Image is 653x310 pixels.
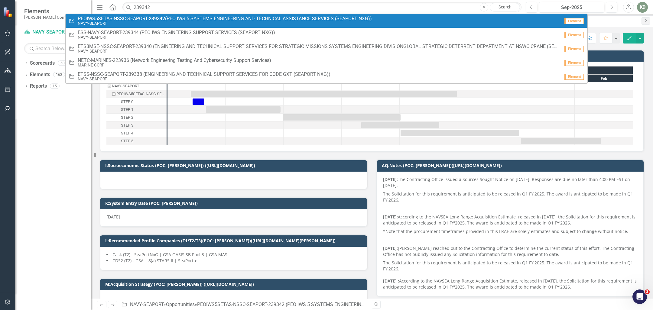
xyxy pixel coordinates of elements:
[637,2,648,13] button: KD
[539,2,604,13] button: Sep-2025
[106,129,167,137] div: Task: Start date: 2024-11-01 End date: 2025-01-02
[78,72,330,77] span: ETSS-NSSC-SEAPORT-239338 (ENGINEERING AND TECHNICAL SUPPORT SERVICES FOR CODE GXT (SEAPORT NXG))
[53,72,65,77] div: 162
[66,69,587,83] a: ETSS-NSSC-SEAPORT-239338 (ENGINEERING AND TECHNICAL SUPPORT SERVICES FOR CODE GXT (SEAPORT NXG))N...
[10,16,15,21] img: website_grey.svg
[3,7,14,18] img: ClearPoint Strategy
[383,245,398,251] strong: [DATE]:
[383,176,637,190] p: The Contracting Office issued a Sources Sought Notice on [DATE]. Responses are due no later than ...
[23,36,54,40] div: Domain Overview
[106,106,167,114] div: STEP 1
[106,98,167,106] div: Task: Start date: 2024-07-14 End date: 2024-07-20
[24,8,78,15] span: Elements
[106,90,167,98] div: PEOIWS5SETAS-NSSC-SEAPORT-239342 (PEO IWS 5 SYSTEMS ENGINEERING AND TECHNICAL ASSISTANCE SERVICES...
[383,227,637,236] p: *Note that the procurement timeframes provided in this LRAE are solely estimates and subject to c...
[106,114,167,121] div: STEP 2
[106,137,167,145] div: STEP 5
[521,138,601,144] div: Task: Start date: 2025-01-03 End date: 2025-02-13
[105,201,364,205] h3: K:System Entry Date (POC: [PERSON_NAME])
[382,163,641,168] h3: AQ:Notes (POC: [PERSON_NAME])([URL][DOMAIN_NAME])
[206,106,281,113] div: Task: Start date: 2024-07-21 End date: 2024-08-30
[401,130,519,136] div: Task: Start date: 2024-11-01 End date: 2025-01-02
[112,252,227,257] span: Cask (T2) - SeaPortNxG | GSA OASIS SB Pool 3 | GSA MAS
[24,43,85,54] input: Search Below...
[106,137,167,145] div: Task: Start date: 2025-01-03 End date: 2025-02-13
[105,163,364,168] h3: I:Socioeconomic Status (POC: [PERSON_NAME]) ([URL][DOMAIN_NAME])
[383,176,398,182] strong: [DATE]:
[383,278,399,284] strong: [DATE] :
[112,82,139,90] div: NAVY-SEAPORT
[58,61,67,66] div: 60
[10,10,15,15] img: logo_orange.svg
[361,122,439,128] div: Task: Start date: 2024-10-11 End date: 2024-11-21
[24,15,78,20] small: [PERSON_NAME] Companies
[50,83,60,89] div: 15
[24,29,85,36] a: NAVY-SEAPORT
[78,44,560,49] span: ETS3MSE-NSSC-SEAPORT-239340 (ENGINEERING AND TECHNICAL SUPPORT SERVICES FOR STRATEGIC MISSIONS SY...
[106,90,167,98] div: Task: Start date: 2024-07-13 End date: 2024-11-30
[78,16,372,21] span: PEOIWS5SETAS-NSSC-SEAPORT- (PEO IWS 5 SYSTEMS ENGINEERING AND TECHNICAL ASSISTANCE SERVICES (SEAP...
[490,3,520,11] a: Search
[383,259,637,272] p: The Solicitation for this requirement is anticipated to be released in Q1 FY'2025. The award is a...
[67,36,102,40] div: Keywords by Traffic
[78,49,560,53] small: NAVY-SEAPORT
[121,137,133,145] div: STEP 5
[106,121,167,129] div: STEP 3
[564,74,584,80] span: Element
[106,121,167,129] div: Task: Start date: 2024-10-11 End date: 2024-11-21
[106,214,120,220] span: [DATE]
[283,114,401,121] div: Task: Start date: 2024-08-31 End date: 2024-11-01
[112,258,197,263] span: CDS2 (T2) - GSA | 8(a) STARS II | SeaPort-e
[106,114,167,121] div: Task: Start date: 2024-08-31 End date: 2024-11-01
[66,14,587,28] a: PEOIWS5SETAS-NSSC-SEAPORT-239342(PEO IWS 5 SYSTEMS ENGINEERING AND TECHNICAL ASSISTANCE SERVICES ...
[116,90,165,98] div: PEOIWS5SETAS-NSSC-SEAPORT-239342 (PEO IWS 5 SYSTEMS ENGINEERING AND TECHNICAL ASSISTANCE SERVICES...
[30,60,55,67] a: Scorecards
[121,114,133,121] div: STEP 2
[78,63,271,67] small: MARINE CORP
[30,71,50,78] a: Elements
[66,42,587,56] a: ETS3MSE-NSSC-SEAPORT-239340 (ENGINEERING AND TECHNICAL SUPPORT SERVICES FOR STRATEGIC MISSIONS SY...
[106,106,167,114] div: Task: Start date: 2024-07-21 End date: 2024-08-30
[564,46,584,52] span: Element
[575,75,633,82] div: Feb
[383,244,637,259] p: [PERSON_NAME] reached out to the Contracting Office to determine the current status of this effor...
[66,56,587,69] a: NETC-MARINES-223936 (Network Engineering Testing And Cybersecurity Support Services)MARINE CORPEl...
[106,98,167,106] div: STEP 0
[16,16,67,21] div: Domain: [DOMAIN_NAME]
[191,91,457,97] div: Task: Start date: 2024-07-13 End date: 2024-11-30
[121,106,133,114] div: STEP 1
[149,16,165,21] strong: 239342
[60,35,65,40] img: tab_keywords_by_traffic_grey.svg
[564,32,584,38] span: Element
[383,213,637,227] p: According to the NAVSEA Long Range Acquisition Estimate, released in [DATE], the Solicitation for...
[121,121,133,129] div: STEP 3
[78,35,275,40] small: NAVY-SEAPORT
[30,83,47,90] a: Reports
[16,35,21,40] img: tab_domain_overview_orange.svg
[78,58,271,63] span: NETC-MARINES-223936 (Network Engineering Testing And Cybersecurity Support Services)
[193,98,204,105] div: Task: Start date: 2024-07-14 End date: 2024-07-20
[78,30,275,35] span: ESS-NAVY-SEAPORT-239344 (PEO IWS ENGINEERING SUPPORT SERVICES (SEAPORT NXG))
[130,302,164,307] a: NAVY-SEAPORT
[645,289,650,294] span: 3
[121,98,133,106] div: STEP 0
[105,282,364,286] h3: M:Acquisition Strategy (POC: [PERSON_NAME]) ([URL][DOMAIN_NAME])
[122,2,521,13] input: Search ClearPoint...
[166,302,195,307] a: Opportunities
[121,301,367,308] div: » »
[106,129,167,137] div: STEP 4
[383,190,637,204] p: The Solicitation for this requirement is anticipated to be released in Q1 FY'2025. The award is a...
[121,129,133,137] div: STEP 4
[383,278,637,290] div: According to the NAVSEA Long Range Acquisition Estimate, released in [DATE], the Solicitation for...
[197,302,492,307] div: PEOIWS5SETAS-NSSC-SEAPORT-239342 (PEO IWS 5 SYSTEMS ENGINEERING AND TECHNICAL ASSISTANCE SERVICES...
[541,4,602,11] div: Sep-2025
[106,82,167,90] div: Task: NAVY-SEAPORT Start date: 2024-07-13 End date: 2024-07-14
[17,10,30,15] div: v 4.0.25
[106,82,167,90] div: NAVY-SEAPORT
[632,289,647,304] iframe: Intercom live chat
[564,60,584,66] span: Element
[66,28,587,42] a: ESS-NAVY-SEAPORT-239344 (PEO IWS ENGINEERING SUPPORT SERVICES (SEAPORT NXG))NAVY-SEAPORTElement
[564,18,584,24] span: Element
[78,77,330,81] small: NAVY-SEAPORT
